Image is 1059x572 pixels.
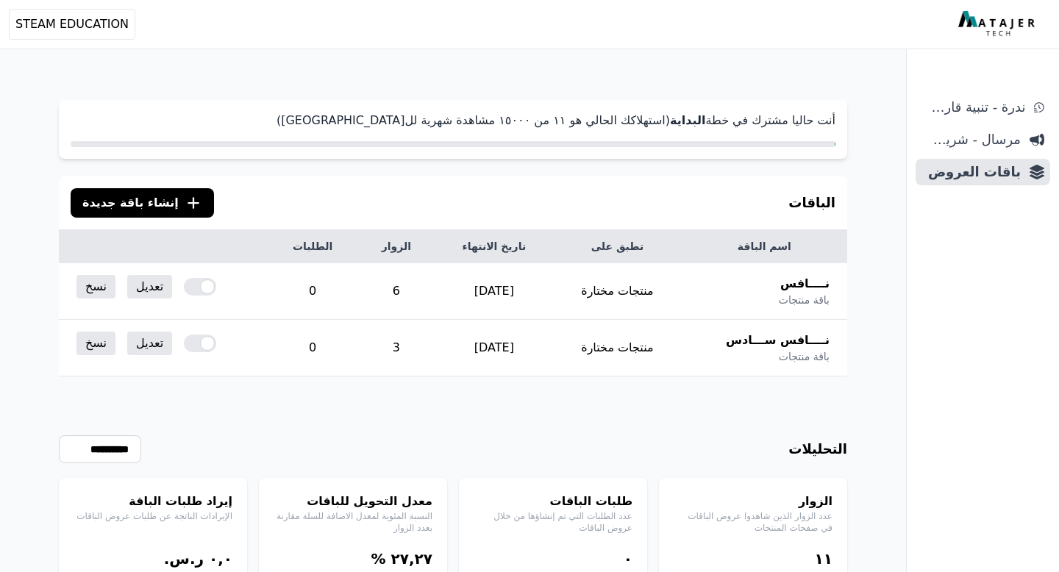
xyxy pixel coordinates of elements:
td: [DATE] [435,263,554,320]
button: إنشاء باقة جديدة [71,188,214,218]
th: اسم الباقة [682,230,847,263]
div: ۰ [474,548,632,569]
p: أنت حاليا مشترك في خطة (استهلاكك الحالي هو ١١ من ١٥۰۰۰ مشاهدة شهرية لل[GEOGRAPHIC_DATA]) [71,112,835,129]
a: تعديل [127,275,172,298]
span: باقات العروض [921,162,1021,182]
a: نسخ [76,275,115,298]
p: النسبة المئوية لمعدل الاضافة للسلة مقارنة بعدد الزوار [274,510,432,534]
span: باقة منتجات [779,293,830,307]
th: تطبق على [553,230,681,263]
p: الإيرادات الناتجة عن طلبات عروض الباقات [74,510,232,522]
td: [DATE] [435,320,554,376]
span: نــــافس [780,275,830,293]
h4: معدل التحويل للباقات [274,493,432,510]
strong: البداية [670,113,705,127]
button: STEAM EDUCATION [9,9,135,40]
td: 0 [268,320,357,376]
a: تعديل [127,332,172,355]
span: نــــافس ســـادس [726,332,830,349]
bdi: ۰,۰ [209,550,232,568]
h4: إيراد طلبات الباقة [74,493,232,510]
span: باقة منتجات [779,349,830,364]
td: 0 [268,263,357,320]
span: مرسال - شريط دعاية [921,129,1021,150]
h4: الزوار [674,493,832,510]
td: 6 [357,263,435,320]
img: MatajerTech Logo [958,11,1038,37]
a: نسخ [76,332,115,355]
span: STEAM EDUCATION [15,15,129,33]
span: إنشاء باقة جديدة [82,194,179,212]
th: الزوار [357,230,435,263]
bdi: ٢٧,٢٧ [391,550,432,568]
div: ١١ [674,548,832,569]
span: ر.س. [164,550,204,568]
td: منتجات مختارة [553,263,681,320]
p: عدد الزوار الذين شاهدوا عروض الباقات في صفحات المنتجات [674,510,832,534]
span: ندرة - تنبية قارب علي النفاذ [921,97,1025,118]
td: 3 [357,320,435,376]
p: عدد الطلبات التي تم إنشاؤها من خلال عروض الباقات [474,510,632,534]
h3: الباقات [788,193,835,213]
h4: طلبات الباقات [474,493,632,510]
th: الطلبات [268,230,357,263]
span: % [371,550,386,568]
th: تاريخ الانتهاء [435,230,554,263]
h3: التحليلات [788,439,847,460]
td: منتجات مختارة [553,320,681,376]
